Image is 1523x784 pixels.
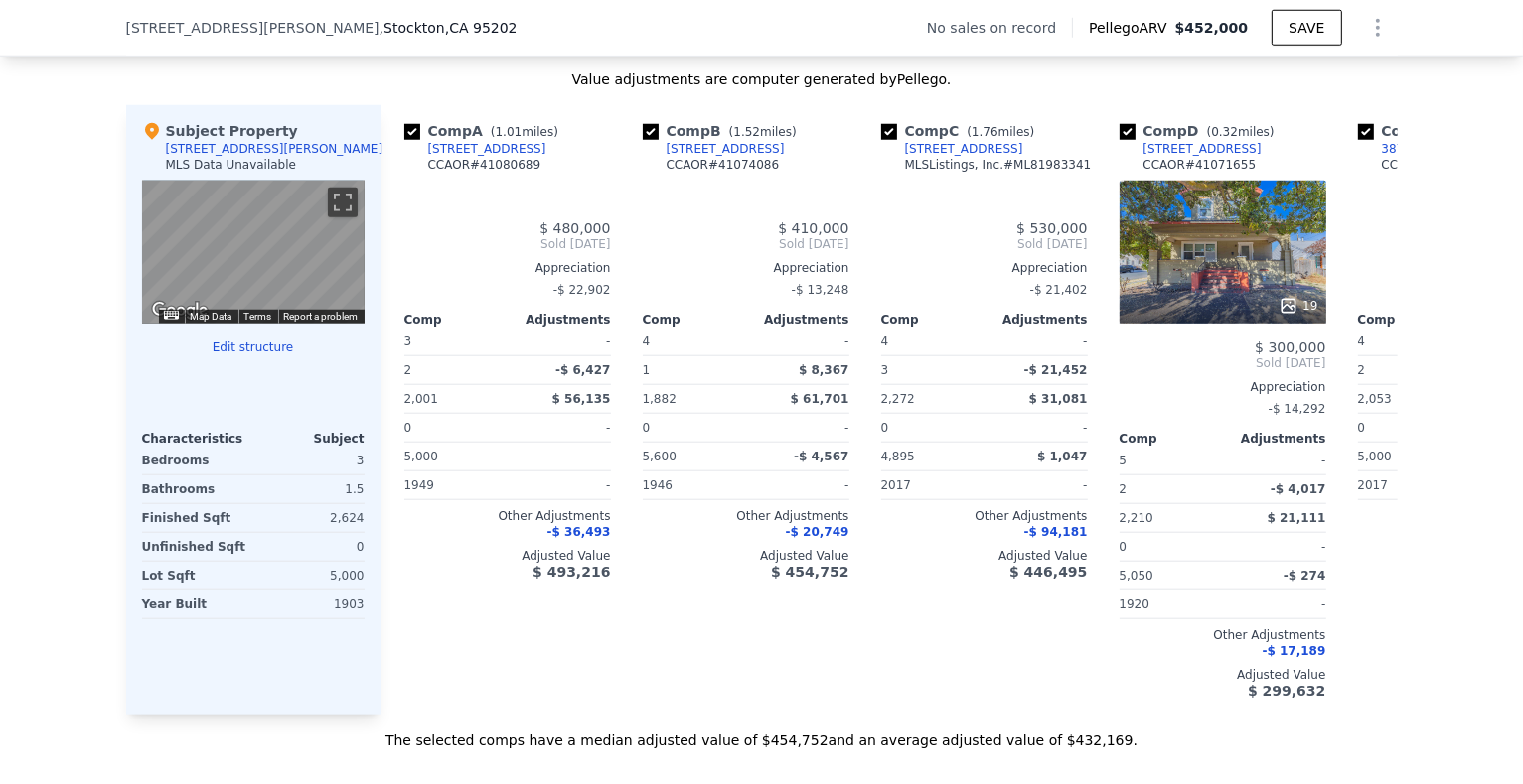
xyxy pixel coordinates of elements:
button: Edit structure [142,339,365,355]
div: 2 [1120,475,1219,503]
div: 1903 [257,590,365,618]
div: Subject Property [142,121,298,141]
span: 5,000 [1358,450,1392,463]
span: ( miles) [1199,125,1283,139]
span: 0 [881,421,889,435]
span: 1.76 [972,125,998,139]
div: Adjusted Value [404,548,611,564]
span: Sold [DATE] [1120,355,1326,371]
span: 4 [881,334,889,348]
div: CCAOR # 41074086 [667,157,780,173]
span: ( miles) [483,125,566,139]
span: -$ 274 [1284,569,1326,583]
div: 5,000 [257,562,365,589]
div: - [989,471,1088,499]
span: 4 [1358,334,1366,348]
div: 1.5 [257,475,365,503]
div: Adjustments [985,312,1088,327]
span: $452,000 [1175,20,1249,36]
a: [STREET_ADDRESS] [1120,141,1262,157]
div: Appreciation [404,260,611,276]
span: Sold [DATE] [881,236,1088,252]
div: Comp [1358,312,1461,327]
span: 1.01 [496,125,523,139]
div: - [512,471,611,499]
span: 5,600 [643,450,677,463]
div: 1946 [643,471,742,499]
div: Other Adjustments [1120,627,1326,643]
a: [STREET_ADDRESS] [643,141,785,157]
div: Comp C [881,121,1043,141]
div: Other Adjustments [643,508,849,524]
div: Adjustments [508,312,611,327]
div: [STREET_ADDRESS] [1143,141,1262,157]
span: 5 [1120,454,1128,467]
span: -$ 21,452 [1024,363,1088,377]
div: CCAOR # 41071655 [1143,157,1257,173]
span: -$ 21,402 [1030,283,1088,297]
span: 2,210 [1120,511,1153,525]
span: 0 [404,421,412,435]
div: No sales on record [927,18,1072,38]
a: [STREET_ADDRESS] [404,141,546,157]
span: 3 [404,334,412,348]
span: $ 493,216 [533,564,610,580]
div: 1920 [1120,590,1219,618]
div: Comp [881,312,985,327]
div: MLSListings, Inc. # ML81983341 [905,157,1092,173]
span: 5,050 [1120,569,1153,583]
div: Comp [404,312,508,327]
span: Sold [DATE] [404,236,611,252]
div: Adjusted Value [643,548,849,564]
div: Comp E [1358,121,1519,141]
div: 1 [643,356,742,384]
button: SAVE [1272,10,1341,46]
div: Appreciation [1120,379,1326,395]
span: $ 480,000 [539,220,610,236]
span: Pellego ARV [1089,18,1175,38]
div: - [989,327,1088,355]
span: Sold [DATE] [643,236,849,252]
div: [STREET_ADDRESS] [905,141,1023,157]
span: 2,272 [881,392,915,406]
span: , Stockton [380,18,518,38]
div: The selected comps have a median adjusted value of $454,752 and an average adjusted value of $432... [126,715,1398,750]
div: Other Adjustments [404,508,611,524]
span: ( miles) [959,125,1042,139]
div: [STREET_ADDRESS] [667,141,785,157]
div: 2 [1358,356,1457,384]
div: Comp B [643,121,805,141]
div: - [750,327,849,355]
span: 2,001 [404,392,438,406]
span: 0 [643,421,651,435]
span: $ 410,000 [778,220,848,236]
div: 0 [257,533,365,561]
span: -$ 14,292 [1269,402,1326,416]
div: Adjustments [746,312,849,327]
div: - [1227,447,1326,474]
div: Finished Sqft [142,504,249,532]
div: Adjusted Value [1120,667,1326,683]
span: -$ 94,181 [1024,525,1088,539]
span: $ 454,752 [771,564,848,580]
div: Appreciation [881,260,1088,276]
div: Adjustments [1223,431,1326,447]
a: Terms [244,311,272,322]
div: Comp D [1120,121,1283,141]
span: $ 299,632 [1248,683,1325,699]
a: Open this area in Google Maps (opens a new window) [147,298,213,324]
span: $ 300,000 [1255,339,1325,355]
button: Map Data [191,310,232,324]
div: Street View [142,181,365,324]
div: Lot Sqft [142,562,249,589]
span: $ 8,367 [799,363,848,377]
span: , CA 95202 [445,20,518,36]
span: ( miles) [721,125,805,139]
div: 1949 [404,471,504,499]
span: $ 530,000 [1016,220,1087,236]
span: [STREET_ADDRESS][PERSON_NAME] [126,18,380,38]
span: -$ 20,749 [786,525,849,539]
div: [STREET_ADDRESS][PERSON_NAME] [166,141,383,157]
div: Comp A [404,121,566,141]
div: Map [142,181,365,324]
